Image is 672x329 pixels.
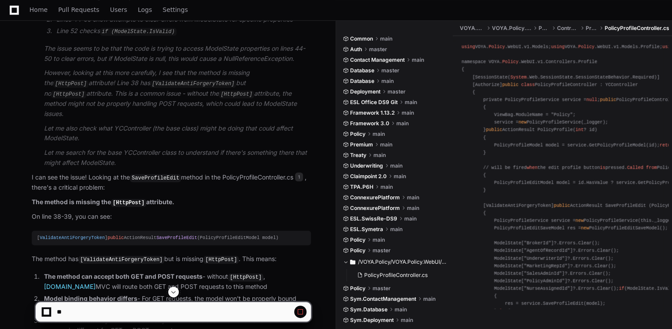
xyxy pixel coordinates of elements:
[37,234,306,242] div: [ ]
[350,194,400,201] span: ConnexurePlatform
[373,236,385,243] span: main
[551,44,565,49] span: using
[350,141,373,148] span: Premium
[41,272,311,292] li: - without , MVC will route both GET and POST requests to this method
[44,68,311,119] p: However, looking at this more carefully, I see that the method is missing the attribute! Line 38 ...
[107,235,278,240] span: ActionResult ( )
[350,56,405,64] span: Contact Management
[44,148,311,168] p: Let me search for the base YCController class to understand if there's something there that might...
[350,131,366,138] span: Policy
[402,109,414,116] span: main
[228,273,263,281] code: [HttpPost]
[32,198,174,206] strong: The method is missing the attribute.
[32,212,311,222] p: On line 38-39, you can see:
[350,205,400,212] span: ConnexurePlatform
[586,97,597,102] span: null
[150,80,236,88] code: [ValidateAntiForgeryToken]
[585,25,598,32] span: Profile
[600,165,605,170] span: is
[396,120,409,127] span: main
[350,162,383,169] span: Underwriting
[111,199,146,207] code: [HttpPost]
[600,97,616,102] span: public
[390,162,402,169] span: main
[350,99,398,106] span: ESL Office DS9 Git
[373,131,385,138] span: main
[350,120,389,127] span: Framework 3.0
[295,172,303,181] span: 1
[373,152,386,159] span: main
[388,88,406,95] span: master
[350,173,387,180] span: Claimpoint 2.0
[390,226,402,233] span: main
[350,226,383,233] span: ESL.Symetra
[380,183,393,191] span: main
[32,254,311,265] p: The method has but is missing . This means:
[619,286,624,291] span: if
[350,152,366,159] span: Treaty
[527,165,538,170] span: when
[350,183,373,191] span: TPA.P6H
[110,7,127,12] span: Users
[554,203,570,208] span: public
[407,194,419,201] span: main
[581,225,589,231] span: new
[51,90,86,98] code: [HttpPost]
[30,7,48,12] span: Home
[44,44,311,64] p: The issue seems to be that the code is trying to access ModelState properties on lines 44-50 to c...
[138,7,152,12] span: Logs
[162,7,188,12] span: Settings
[646,165,657,170] span: from
[350,215,397,222] span: ESL.SwissRe-DS9
[44,283,96,290] a: [DOMAIN_NAME]
[343,255,446,269] button: /VOYA.Policy/VOYA.Policy.WebUI/Policy/Controllers/Profile
[557,25,578,32] span: Controllers
[350,67,374,74] span: Database
[380,141,392,148] span: main
[605,25,669,32] span: PolicyProfileController.cs
[354,269,441,281] button: PolicyProfileController.cs
[502,82,518,87] span: public
[156,235,197,240] span: SaveProfileEdit
[58,7,99,12] span: Pull Requests
[502,59,518,64] span: Policy
[32,172,311,193] p: I can see the issue! Looking at the method in the PolicyProfileController.cs , there's a critical...
[627,165,643,170] span: Called
[373,247,391,254] span: master
[350,35,373,42] span: Common
[486,127,502,132] span: public
[350,46,362,53] span: Auth
[381,78,394,85] span: main
[219,90,254,98] code: [HttpPost]
[350,236,366,243] span: Policy
[489,44,505,49] span: Policy
[350,285,366,292] span: Policy
[404,215,417,222] span: main
[405,99,417,106] span: main
[107,235,124,240] span: public
[510,75,527,80] span: System
[54,26,311,37] li: Line 52 checks
[460,25,485,32] span: VOYA.Policy
[130,174,181,182] code: SaveProfileEdit
[78,256,164,264] code: [ValidateAntiForgeryToken]
[350,88,380,95] span: Deployment
[200,235,276,240] span: PolicyProfileEditModel model
[100,28,177,36] code: if (ModelState.IsValid)
[44,273,203,280] strong: The method can accept both GET and POST requests
[350,109,395,116] span: Framework 1.13.2
[44,123,311,144] p: Let me also check what YCController (the base class) might be doing that could affect ModelState.
[521,82,535,87] span: class
[576,218,583,223] span: new
[518,120,526,125] span: new
[40,235,105,240] span: ValidateAntiForgeryToken
[369,46,387,53] span: master
[578,44,594,49] span: Policy
[394,173,406,180] span: main
[53,80,89,88] code: [HttpPost]
[350,257,355,267] svg: Directory
[203,256,239,264] code: [HttpPost]
[358,258,446,265] span: /VOYA.Policy/VOYA.Policy.WebUI/Policy/Controllers/Profile
[380,35,392,42] span: main
[407,205,419,212] span: main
